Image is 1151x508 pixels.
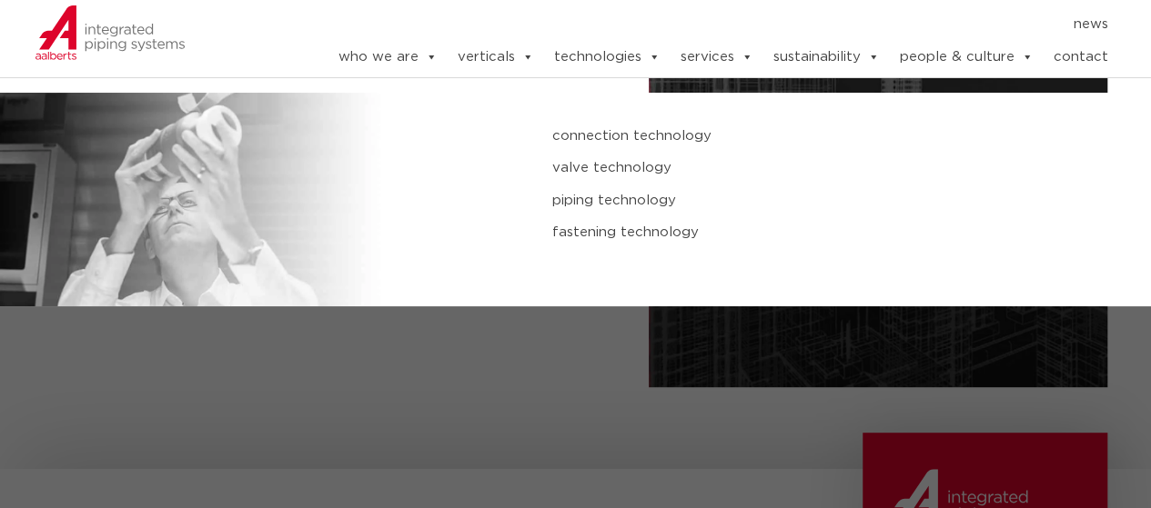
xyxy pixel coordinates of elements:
nav: Menu [282,10,1108,39]
a: who we are [338,39,437,75]
a: fastening technology [552,221,984,244]
a: people & culture [899,39,1033,75]
a: piping technology [552,189,984,213]
a: news [1073,10,1107,39]
a: sustainability [772,39,879,75]
a: services [680,39,752,75]
a: connection technology [552,125,984,148]
a: verticals [457,39,533,75]
a: valve technology [552,156,984,180]
a: technologies [553,39,660,75]
a: contact [1053,39,1107,75]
